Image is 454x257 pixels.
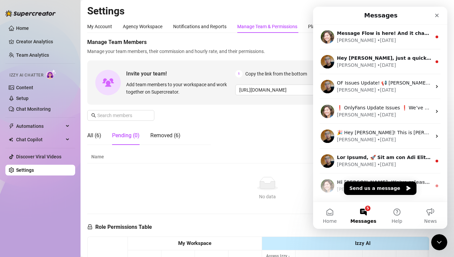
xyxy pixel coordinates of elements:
[87,132,101,140] div: All (6)
[9,123,14,129] span: thunderbolt
[94,193,441,200] div: No data
[235,70,243,78] span: 1
[64,80,83,87] div: • [DATE]
[126,81,233,96] span: Add team members to your workspace and work together on Supercreator.
[16,134,64,145] span: Chat Copilot
[91,113,96,118] span: search
[9,137,13,142] img: Chat Copilot
[87,48,447,55] span: Manage your team members, their commission and hourly rate, and their permissions.
[24,80,63,87] div: [PERSON_NAME]
[24,154,63,161] div: [PERSON_NAME]
[24,30,63,37] div: [PERSON_NAME]
[126,69,235,78] span: Invite your team!
[16,154,61,159] a: Discover Viral Videos
[10,212,23,217] span: Home
[8,98,21,111] img: Profile image for Ella
[64,154,83,161] div: • [DATE]
[91,153,398,160] span: Name
[64,130,83,137] div: • [DATE]
[237,23,297,30] div: Manage Team & Permissions
[24,130,63,137] div: [PERSON_NAME]
[31,175,103,188] button: Send us a message
[5,10,56,17] img: logo-BBDzfeDw.svg
[79,212,89,217] span: Help
[8,172,21,186] img: Profile image for Ella
[101,195,134,222] button: News
[123,23,162,30] div: Agency Workspace
[67,195,101,222] button: Help
[245,70,307,78] span: Copy the link from the bottom
[111,212,124,217] span: News
[16,36,70,47] a: Creator Analytics
[24,179,63,186] div: [PERSON_NAME]
[16,25,29,31] a: Home
[87,23,112,30] div: My Account
[150,132,181,140] div: Removed (6)
[8,48,21,62] img: Profile image for Gastón
[431,234,447,250] iframe: Intercom live chat
[16,96,29,101] a: Setup
[24,55,63,62] div: [PERSON_NAME]
[178,240,211,246] strong: My Workspace
[46,69,56,79] img: AI Chatter
[112,132,140,140] div: Pending (0)
[87,150,407,163] th: Name
[87,224,93,229] span: lock
[87,223,152,231] h5: Role Permissions Table
[8,73,21,87] img: Profile image for Gastón
[16,167,34,173] a: Settings
[16,106,51,112] a: Chat Monitoring
[16,85,33,90] a: Content
[308,23,337,30] div: Plans & Billing
[97,112,145,119] input: Search members
[64,105,83,112] div: • [DATE]
[8,123,21,136] img: Profile image for Gastón
[34,195,67,222] button: Messages
[8,148,21,161] img: Profile image for Gastón
[313,7,447,229] iframe: Intercom live chat
[87,5,447,17] h2: Settings
[64,30,83,37] div: • [DATE]
[16,52,49,58] a: Team Analytics
[64,55,83,62] div: • [DATE]
[24,105,63,112] div: [PERSON_NAME]
[173,23,226,30] div: Notifications and Reports
[37,212,63,217] span: Messages
[355,240,370,246] strong: Izzy AI
[9,72,43,79] span: Izzy AI Chatter
[87,38,447,46] span: Manage Team Members
[16,121,64,132] span: Automations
